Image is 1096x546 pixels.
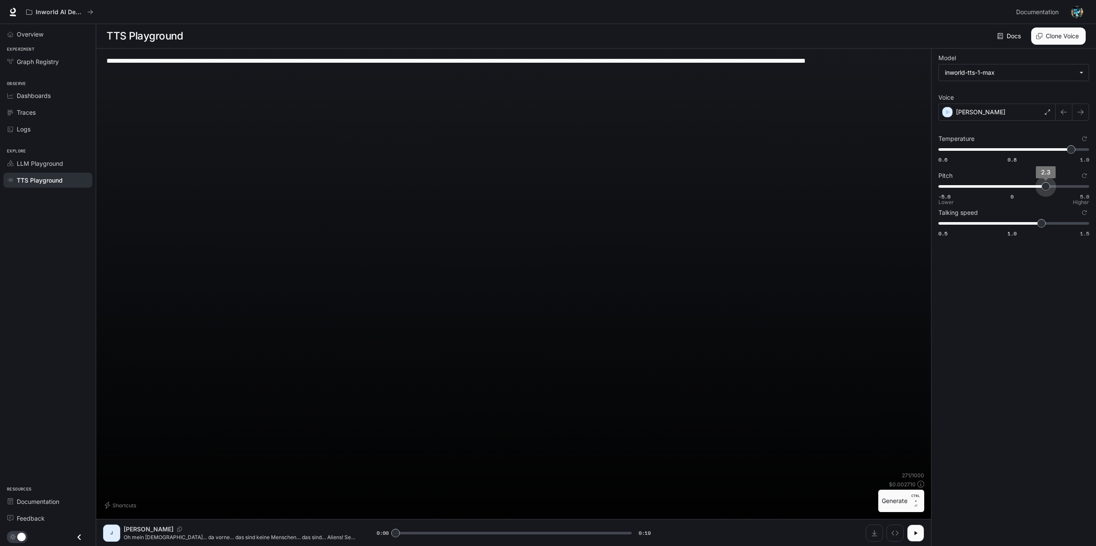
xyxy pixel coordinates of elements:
[17,159,63,168] span: LLM Playground
[866,525,883,542] button: Download audio
[174,527,186,532] button: Copy Voice ID
[1008,230,1017,237] span: 1.0
[17,125,30,134] span: Logs
[17,91,51,100] span: Dashboards
[1008,156,1017,163] span: 0.8
[17,532,26,541] span: Dark mode toggle
[1041,168,1050,176] span: 2.3
[124,534,356,541] p: Oh mein [DEMOGRAPHIC_DATA]… da vorne… das sind keine Menschen… das sind… Aliens! Seht ihr die [PE...
[124,525,174,534] p: [PERSON_NAME]
[1071,6,1083,18] img: User avatar
[17,514,45,523] span: Feedback
[3,156,92,171] a: LLM Playground
[105,526,119,540] div: J
[3,105,92,120] a: Traces
[938,230,947,237] span: 0.5
[911,493,921,509] p: ⏎
[938,136,974,142] p: Temperature
[377,529,389,537] span: 0:00
[3,27,92,42] a: Overview
[945,68,1075,77] div: inworld-tts-1-max
[938,210,978,216] p: Talking speed
[1016,7,1059,18] span: Documentation
[1069,3,1086,21] button: User avatar
[886,525,904,542] button: Inspect
[103,498,140,512] button: Shortcuts
[70,528,89,546] button: Close drawer
[17,108,36,117] span: Traces
[17,176,63,185] span: TTS Playground
[22,3,97,21] button: All workspaces
[1013,3,1065,21] a: Documentation
[878,490,924,512] button: GenerateCTRL +⏎
[1080,134,1089,143] button: Reset to default
[3,122,92,137] a: Logs
[639,529,651,537] span: 0:19
[911,493,921,503] p: CTRL +
[3,494,92,509] a: Documentation
[1031,27,1086,45] button: Clone Voice
[938,200,954,205] p: Lower
[17,30,43,39] span: Overview
[17,497,59,506] span: Documentation
[1080,230,1089,237] span: 1.5
[938,193,950,200] span: -5.0
[3,511,92,526] a: Feedback
[956,108,1005,116] p: [PERSON_NAME]
[36,9,84,16] p: Inworld AI Demos
[1080,171,1089,180] button: Reset to default
[3,54,92,69] a: Graph Registry
[938,95,954,101] p: Voice
[1080,193,1089,200] span: 5.0
[1080,156,1089,163] span: 1.0
[1011,193,1014,200] span: 0
[3,173,92,188] a: TTS Playground
[939,64,1089,81] div: inworld-tts-1-max
[996,27,1024,45] a: Docs
[938,55,956,61] p: Model
[1080,208,1089,217] button: Reset to default
[938,156,947,163] span: 0.6
[1073,200,1089,205] p: Higher
[938,173,953,179] p: Pitch
[17,57,59,66] span: Graph Registry
[902,472,924,479] p: 271 / 1000
[889,481,916,488] p: $ 0.002710
[3,88,92,103] a: Dashboards
[107,27,183,45] h1: TTS Playground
